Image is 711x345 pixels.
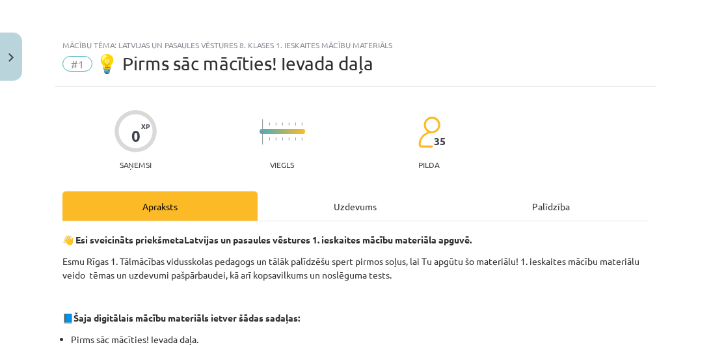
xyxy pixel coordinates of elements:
strong: 👋 Esi sveicināts priekšmeta [62,234,184,245]
p: Viegls [270,160,294,169]
span: 35 [434,135,446,147]
div: Palīdzība [453,191,649,221]
img: icon-short-line-57e1e144782c952c97e751825c79c345078a6d821885a25fce030b3d8c18986b.svg [288,122,289,126]
strong: Šaja digitālais mācību materiāls ietver šādas sadaļas: [74,312,300,324]
img: icon-close-lesson-0947bae3869378f0d4975bcd49f059093ad1ed9edebbc8119c70593378902aed.svg [8,53,14,62]
img: icon-short-line-57e1e144782c952c97e751825c79c345078a6d821885a25fce030b3d8c18986b.svg [301,137,302,141]
div: Apraksts [62,191,258,221]
img: students-c634bb4e5e11cddfef0936a35e636f08e4e9abd3cc4e673bd6f9a4125e45ecb1.svg [418,116,440,148]
img: icon-short-line-57e1e144782c952c97e751825c79c345078a6d821885a25fce030b3d8c18986b.svg [269,137,270,141]
img: icon-short-line-57e1e144782c952c97e751825c79c345078a6d821885a25fce030b3d8c18986b.svg [275,137,276,141]
span: XP [141,122,150,130]
div: Mācību tēma: Latvijas un pasaules vēstures 8. klases 1. ieskaites mācību materiāls [62,40,649,49]
span: #1 [62,56,92,72]
div: Uzdevums [258,191,453,221]
img: icon-short-line-57e1e144782c952c97e751825c79c345078a6d821885a25fce030b3d8c18986b.svg [295,137,296,141]
img: icon-short-line-57e1e144782c952c97e751825c79c345078a6d821885a25fce030b3d8c18986b.svg [301,122,302,126]
img: icon-short-line-57e1e144782c952c97e751825c79c345078a6d821885a25fce030b3d8c18986b.svg [295,122,296,126]
img: icon-short-line-57e1e144782c952c97e751825c79c345078a6d821885a25fce030b3d8c18986b.svg [282,122,283,126]
strong: Latvijas un pasaules vēstures 1. ieskaites mācību materiāla apguvē [184,234,470,245]
b: . [184,234,472,245]
img: icon-short-line-57e1e144782c952c97e751825c79c345078a6d821885a25fce030b3d8c18986b.svg [269,122,270,126]
img: icon-short-line-57e1e144782c952c97e751825c79c345078a6d821885a25fce030b3d8c18986b.svg [275,122,276,126]
div: 0 [131,127,141,145]
p: 📘 [62,311,649,325]
img: icon-short-line-57e1e144782c952c97e751825c79c345078a6d821885a25fce030b3d8c18986b.svg [282,137,283,141]
p: pilda [418,160,439,169]
p: Esmu Rīgas 1. Tālmācības vidusskolas pedagogs un tālāk palīdzēšu spert pirmos soļus, lai Tu apgūt... [62,255,649,282]
img: icon-long-line-d9ea69661e0d244f92f715978eff75569469978d946b2353a9bb055b3ed8787d.svg [262,119,263,145]
p: Saņemsi [114,160,157,169]
span: 💡 Pirms sāc mācīties! Ievada daļa [96,53,373,74]
img: icon-short-line-57e1e144782c952c97e751825c79c345078a6d821885a25fce030b3d8c18986b.svg [288,137,289,141]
